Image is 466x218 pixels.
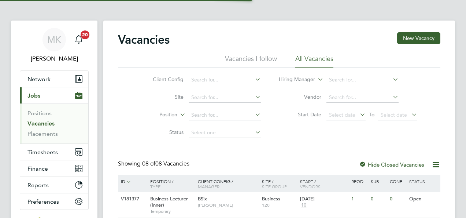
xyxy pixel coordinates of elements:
[298,175,349,193] div: Start /
[369,175,388,188] div: Sub
[142,160,155,167] span: 08 of
[326,92,399,103] input: Search for...
[27,198,59,205] span: Preferences
[142,160,189,167] span: 08 Vacancies
[27,165,48,172] span: Finance
[189,128,261,138] input: Select one
[119,192,145,206] div: V181377
[349,192,369,206] div: 1
[279,111,321,118] label: Start Date
[150,208,194,214] span: Temporary
[359,161,424,168] label: Hide Closed Vacancies
[145,175,196,193] div: Position /
[27,92,40,99] span: Jobs
[189,110,261,120] input: Search for...
[20,103,88,143] div: Jobs
[27,182,49,189] span: Reports
[20,87,88,103] button: Jobs
[300,202,307,208] span: 10
[119,175,145,188] div: ID
[326,75,399,85] input: Search for...
[388,192,407,206] div: 0
[300,184,321,189] span: Vendors
[118,32,170,47] h2: Vacancies
[150,184,160,189] span: Type
[27,120,55,127] a: Vacancies
[300,196,348,202] div: [DATE]
[189,92,261,103] input: Search for...
[20,71,88,87] button: Network
[369,192,388,206] div: 0
[407,175,439,188] div: Status
[20,177,88,193] button: Reports
[118,160,191,168] div: Showing
[262,196,280,202] span: Business
[279,94,321,100] label: Vendor
[349,175,369,188] div: Reqd
[135,111,177,119] label: Position
[27,130,58,137] a: Placements
[27,76,51,83] span: Network
[260,175,299,193] div: Site /
[381,112,407,118] span: Select date
[20,193,88,210] button: Preferences
[141,94,184,100] label: Site
[27,110,52,117] a: Positions
[198,202,258,208] span: [PERSON_NAME]
[196,175,260,193] div: Client Config /
[20,160,88,177] button: Finance
[189,75,261,85] input: Search for...
[397,32,440,44] button: New Vacancy
[150,196,188,208] span: Business Lecturer (Inner)
[81,30,89,39] span: 20
[141,129,184,135] label: Status
[198,184,219,189] span: Manager
[225,54,277,68] li: Vacancies I follow
[141,76,184,83] label: Client Config
[367,110,377,119] span: To
[47,35,61,44] span: MK
[329,112,355,118] span: Select date
[27,149,58,156] span: Timesheets
[262,202,297,208] span: 120
[388,175,407,188] div: Conf
[262,184,287,189] span: Site Group
[273,76,315,83] label: Hiring Manager
[295,54,333,68] li: All Vacancies
[20,28,89,63] a: MK[PERSON_NAME]
[71,28,86,51] a: 20
[20,144,88,160] button: Timesheets
[20,54,89,63] span: Megan Knowles
[198,196,207,202] span: BSix
[407,192,439,206] div: Open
